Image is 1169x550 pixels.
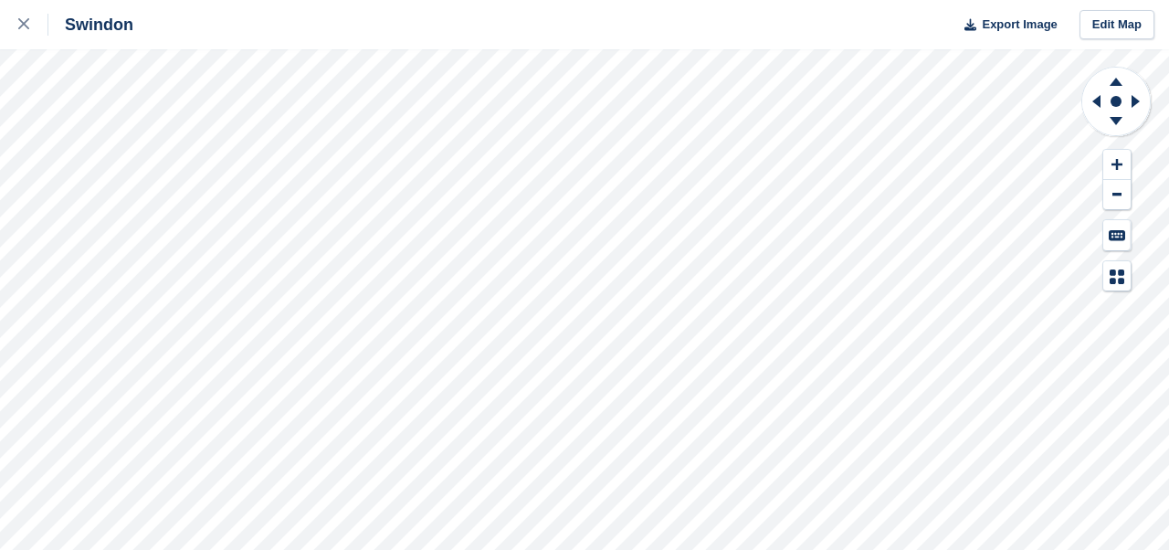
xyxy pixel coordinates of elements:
[953,10,1058,40] button: Export Image
[1103,220,1131,250] button: Keyboard Shortcuts
[1103,261,1131,291] button: Map Legend
[1103,180,1131,210] button: Zoom Out
[982,16,1057,34] span: Export Image
[48,14,133,36] div: Swindon
[1103,150,1131,180] button: Zoom In
[1079,10,1154,40] a: Edit Map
